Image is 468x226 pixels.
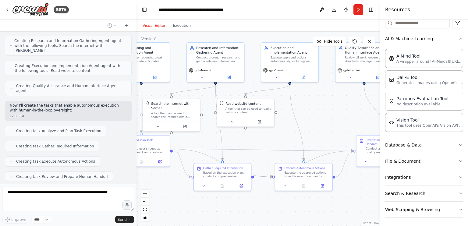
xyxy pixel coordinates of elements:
button: Open in side panel [233,183,249,189]
div: Based on the execution plan, conduct comprehensive research and gather all necessary information ... [203,171,248,178]
button: Open in side panel [314,183,330,189]
span: Creating task Analyze and Plan Task Execution [16,129,101,133]
div: ScrapeWebsiteToolRead website contentA tool that can be used to read a website content. [217,98,275,127]
button: zoom in [141,190,149,198]
button: fit view [141,206,149,214]
div: Gather Required Information [203,166,243,170]
g: Edge from 25434bc9-5aae-4300-8d72-8315a4bca9bd to ca27d301-2a36-465d-80db-5581ce0ea9c2 [254,175,272,179]
button: Integrations [385,169,463,185]
button: Open in side panel [290,75,317,80]
div: Task Planning and Coordination Agent [122,45,167,55]
div: Research and Information Gathering AgentConduct thorough research and gather relevant information... [186,42,245,83]
button: Open in side panel [142,75,168,80]
span: Creating task Gather Required Information [16,144,94,149]
span: Creating task Review and Prepare Human Handoff [16,174,108,179]
div: Quality Assurance and Human Interface AgentReview all work, ensure quality standards, manage huma... [335,42,393,83]
button: Visual Editor [139,22,169,29]
span: Creating Execution and Implementation Agent agent with the following tools: Read website content [15,63,126,73]
g: Edge from 6464af98-766b-4e39-8588-d7b7ef775c88 to fe8dce5c-841b-456f-838b-2b1580c7d6d9 [362,85,387,132]
img: AIMindTool [389,56,394,61]
div: Task Planning and Coordination AgentAnalyze user requests, break them down into actionable steps,... [112,42,170,83]
g: Edge from 2457e938-dc9a-4d20-bac5-6ba17e7da379 to ca27d301-2a36-465d-80db-5581ce0ea9c2 [287,85,306,161]
button: No output available [131,159,151,164]
div: Version 1 [141,37,157,41]
button: Click to speak your automation idea [122,200,132,210]
button: No output available [375,159,395,164]
div: Execution and Implementation Agent [271,45,316,55]
h4: Resources [385,6,410,13]
div: Conduct a comprehensive quality review of all work completed for {task_request}. Verify that obje... [366,147,411,154]
button: zoom out [141,198,149,206]
div: Conduct thorough research and gather relevant information from various sources to support task ex... [196,56,241,63]
div: Execute the approved actions from the execution plan for {task_request}. Perform web scraping, da... [285,171,330,178]
g: Edge from 738b7f66-6553-4f7c-a29d-eb665459175e to 25434bc9-5aae-4300-8d72-8315a4bca9bd [173,147,191,179]
a: React Flow attribution [363,221,379,225]
span: Hide Tools [324,39,342,44]
div: Execute Autonomous ActionsExecute the approved actions from the execution plan for {task_request}... [275,163,333,191]
div: Quality Assurance and Human Interface Agent [345,45,390,55]
button: Open in side panel [246,119,272,125]
div: React Flow controls [141,190,149,221]
button: Database & Data [385,137,463,153]
p: This tool uses OpenAI's Vision API to describe the contents of an image. [396,123,463,128]
div: Analyze the user's request: {task_request} and create a comprehensive execution plan. Break down ... [122,147,167,154]
div: AIMind Tool [396,53,463,59]
button: toggle interactivity [141,214,149,221]
button: Switch to previous chat [105,22,119,29]
div: Dall-E Tool [396,74,463,80]
div: 12:05 PM [10,114,127,118]
div: SerperDevToolSearch the internet with SerperA tool that can be used to search the internet with a... [142,98,200,132]
img: DallETool [389,77,394,82]
div: Review and Prepare Human HandoffConduct a comprehensive quality review of all work completed for ... [356,135,414,167]
g: Edge from ca27d301-2a36-465d-80db-5581ce0ea9c2 to fe8dce5c-841b-456f-838b-2b1580c7d6d9 [335,149,353,179]
button: File & Document [385,153,463,169]
div: Analyze user requests, break them down into actionable steps, coordinate task execution, and mana... [122,56,167,63]
div: Gather Required InformationBased on the execution plan, conduct comprehensive research and gather... [193,163,252,191]
g: Edge from 738b7f66-6553-4f7c-a29d-eb665459175e to fe8dce5c-841b-456f-838b-2b1580c7d6d9 [173,147,353,153]
div: Execute Autonomous Actions [285,166,325,170]
span: gpt-4o-mini [343,69,360,72]
button: Hide right sidebar [367,5,375,14]
div: Research and Information Gathering Agent [196,45,241,55]
div: Search the internet with Serper [151,101,197,110]
button: AI & Machine Learning [385,31,463,47]
p: A wrapper around [AI-Minds]([URL][DOMAIN_NAME]). Useful for when you need answers to questions fr... [396,59,463,64]
p: Now I'll create the tasks that enable autonomous execution with human-in-the-loop oversight: [10,103,127,113]
div: BETA [54,6,69,13]
button: Web Scraping & Browsing [385,202,463,217]
span: Send [118,217,127,222]
g: Edge from 20a55a0e-9024-4457-8be5-29656d9212b0 to 738b7f66-6553-4f7c-a29d-eb665459175e [139,85,144,132]
button: No output available [294,183,314,189]
div: Analyze and Plan Task ExecutionAnalyze the user's request: {task_request} and create a comprehens... [112,135,170,167]
p: No description available [396,102,448,107]
div: Execution and Implementation AgentExecute approved actions autonomously, including web interactio... [261,42,319,83]
img: ScrapeWebsiteTool [220,101,224,105]
div: Vision Tool [396,117,463,123]
div: Read website content [225,101,261,106]
span: gpt-4o-mini [269,69,285,72]
img: SerperDevTool [146,101,149,105]
div: A tool that can be used to read a website content. [225,107,271,114]
button: Send [115,216,134,223]
g: Edge from 4a7caf22-b0c7-4ecc-854f-363ec6e30050 to 38a969b9-ac93-4e34-b505-63c75fe014b2 [169,85,218,95]
div: Tools [385,15,463,223]
span: gpt-4o-mini [121,69,137,72]
button: No output available [213,183,232,189]
span: Creating Research and Information Gathering Agent agent with the following tools: Search the inte... [14,38,126,53]
span: Improve [11,217,26,222]
div: AI & Machine Learning [385,47,463,137]
img: Logo [12,3,49,16]
button: Improve [2,216,29,224]
button: Execution [169,22,194,29]
nav: breadcrumb [159,7,227,13]
img: PatronusEvalTool [389,99,394,104]
g: Edge from 2457e938-dc9a-4d20-bac5-6ba17e7da379 to 29371d20-80aa-4421-b6a1-c09f506c916d [243,85,292,95]
div: Review all work, ensure quality standards, manage human-in-the-loop interactions, and provide com... [345,56,390,63]
span: Creating Quality Assurance and Human Interface Agent agent [16,83,126,93]
div: Analyze and Plan Task Execution [122,138,167,146]
div: Patronus Evaluation Tool [396,96,448,102]
button: Hide left sidebar [140,5,149,14]
span: Creating task Execute Autonomous Actions [16,159,95,164]
button: Hide Tools [313,37,346,46]
button: Open in side panel [172,124,198,129]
